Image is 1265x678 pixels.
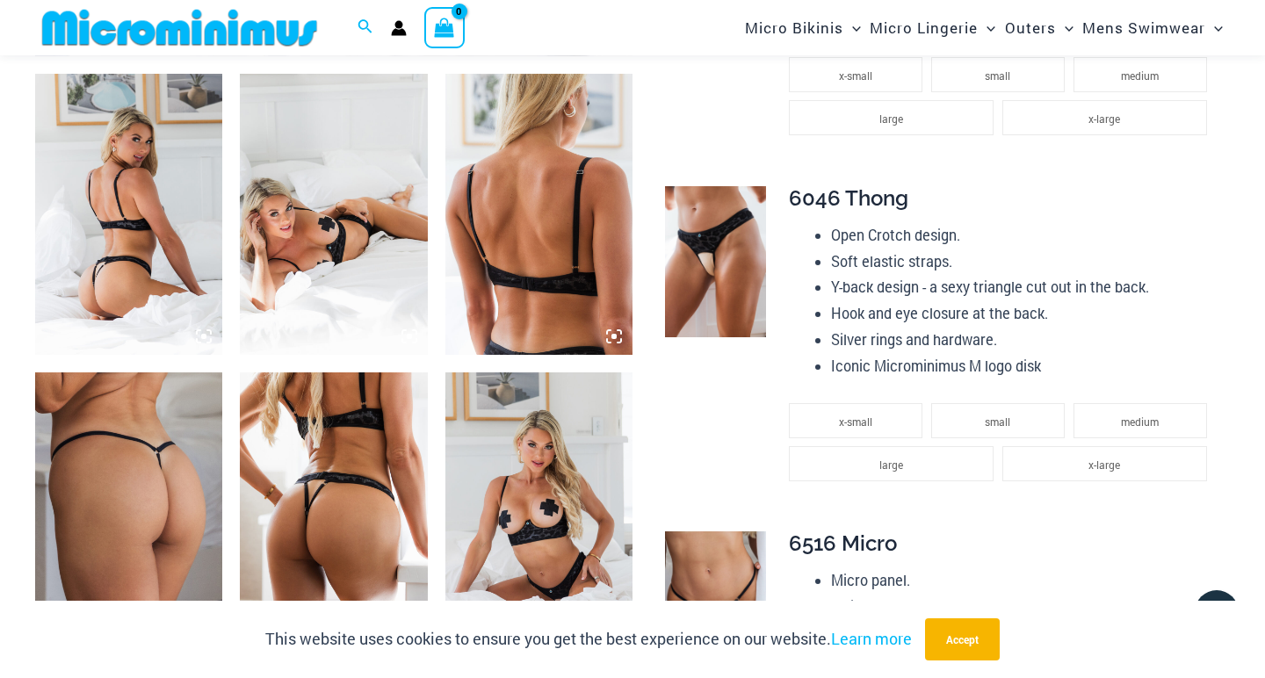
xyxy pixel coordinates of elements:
[865,5,1000,50] a: Micro LingerieMenu ToggleMenu Toggle
[1088,458,1120,472] span: x-large
[985,415,1010,429] span: small
[240,74,427,355] img: Nights Fall Silver Leopard 1036 Bra 6046 Thong
[358,17,373,40] a: Search icon link
[843,5,861,50] span: Menu Toggle
[831,628,912,649] a: Learn more
[931,57,1065,92] li: small
[978,5,995,50] span: Menu Toggle
[789,57,922,92] li: x-small
[424,7,465,47] a: View Shopping Cart, empty
[879,112,903,126] span: large
[925,618,1000,660] button: Accept
[1056,5,1073,50] span: Menu Toggle
[35,372,222,653] img: Nights Fall Silver Leopard 6516 Micro
[789,530,897,556] span: 6516 Micro
[1088,112,1120,126] span: x-large
[445,74,632,355] img: Nights Fall Silver Leopard 1036 Bra
[831,567,1215,594] li: Micro panel.
[1073,57,1207,92] li: medium
[789,185,908,211] span: 6046 Thong
[839,69,872,83] span: x-small
[789,446,994,481] li: large
[870,5,978,50] span: Micro Lingerie
[445,372,632,653] img: Nights Fall Silver Leopard 1036 Bra 6046 Thong
[831,327,1215,353] li: Silver rings and hardware.
[831,353,1215,379] li: Iconic Microminimus M logo disk
[1002,446,1207,481] li: x-large
[931,403,1065,438] li: small
[741,5,865,50] a: Micro BikinisMenu ToggleMenu Toggle
[1121,415,1159,429] span: medium
[789,100,994,135] li: large
[1073,403,1207,438] li: medium
[391,20,407,36] a: Account icon link
[831,249,1215,275] li: Soft elastic straps.
[745,5,843,50] span: Micro Bikinis
[1001,5,1078,50] a: OutersMenu ToggleMenu Toggle
[665,186,765,337] img: Nights Fall Silver Leopard 6046 Thong
[35,8,324,47] img: MM SHOP LOGO FLAT
[1121,69,1159,83] span: medium
[831,222,1215,249] li: Open Crotch design.
[1205,5,1223,50] span: Menu Toggle
[738,3,1230,53] nav: Site Navigation
[35,74,222,355] img: Nights Fall Silver Leopard 1036 Bra 6046 Thong
[831,594,1215,620] li: String back.
[1082,5,1205,50] span: Mens Swimwear
[789,403,922,438] li: x-small
[839,415,872,429] span: x-small
[879,458,903,472] span: large
[1002,100,1207,135] li: x-large
[1005,5,1056,50] span: Outers
[831,274,1215,300] li: Y-back design - a sexy triangle cut out in the back.
[1078,5,1227,50] a: Mens SwimwearMenu ToggleMenu Toggle
[985,69,1010,83] span: small
[265,626,912,653] p: This website uses cookies to ensure you get the best experience on our website.
[240,372,427,653] img: Nights Fall Silver Leopard 1036 Bra 6046 Thong
[831,300,1215,327] li: Hook and eye closure at the back.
